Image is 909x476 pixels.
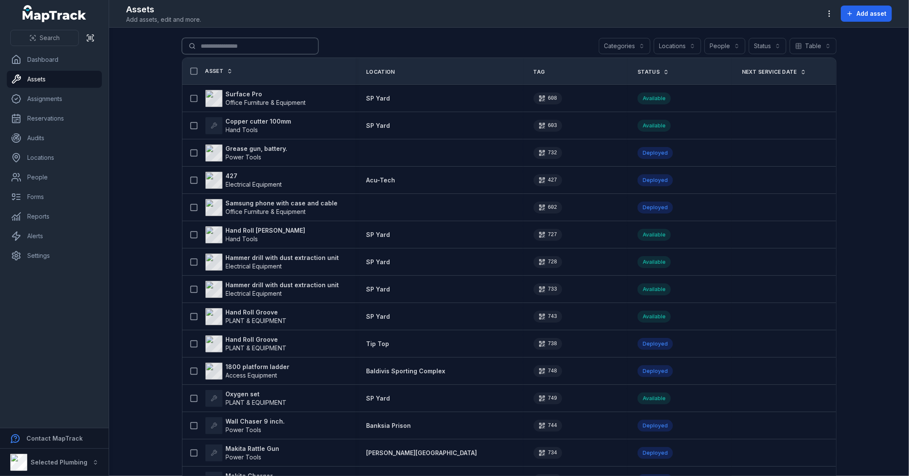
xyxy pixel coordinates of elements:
[366,340,389,348] a: Tip Top
[205,363,290,380] a: 1800 platform ladderAccess Equipment
[749,38,786,54] button: Status
[205,199,338,216] a: Samsung phone with case and cableOffice Furniture & Equipment
[534,202,563,213] div: 602
[205,417,285,434] a: Wall Chaser 9 inch.Power Tools
[10,30,79,46] button: Search
[366,340,389,347] span: Tip Top
[366,94,390,103] a: SP Yard
[40,34,60,42] span: Search
[366,258,390,266] a: SP Yard
[742,69,797,75] span: Next Service Date
[226,390,287,398] strong: Oxygen set
[23,5,87,22] a: MapTrack
[205,335,287,352] a: Hand Roll GroovePLANT & EQUIPMENT
[534,338,563,350] div: 738
[7,188,102,205] a: Forms
[7,90,102,107] a: Assignments
[205,68,224,75] span: Asset
[226,226,306,235] strong: Hand Roll [PERSON_NAME]
[205,254,339,271] a: Hammer drill with dust extraction unitElectrical Equipment
[7,247,102,264] a: Settings
[366,121,390,130] a: SP Yard
[205,144,288,162] a: Grease gun, battery.Power Tools
[226,344,287,352] span: PLANT & EQUIPMENT
[638,69,660,75] span: Status
[366,285,390,294] a: SP Yard
[366,421,411,430] a: Banksia Prison
[638,311,671,323] div: Available
[226,172,282,180] strong: 427
[638,283,671,295] div: Available
[226,126,258,133] span: Hand Tools
[7,228,102,245] a: Alerts
[205,68,233,75] a: Asset
[7,208,102,225] a: Reports
[638,229,671,241] div: Available
[205,117,291,134] a: Copper cutter 100mmHand Tools
[205,172,282,189] a: 427Electrical Equipment
[790,38,837,54] button: Table
[7,51,102,68] a: Dashboard
[226,208,306,215] span: Office Furniture & Equipment
[638,147,673,159] div: Deployed
[366,367,445,375] a: Baldivis Sporting Complex
[366,231,390,238] span: SP Yard
[226,181,282,188] span: Electrical Equipment
[205,226,306,243] a: Hand Roll [PERSON_NAME]Hand Tools
[7,169,102,186] a: People
[31,459,87,466] strong: Selected Plumbing
[638,92,671,104] div: Available
[205,281,339,298] a: Hammer drill with dust extraction unitElectrical Equipment
[366,395,390,402] span: SP Yard
[226,235,258,242] span: Hand Tools
[366,231,390,239] a: SP Yard
[742,69,806,75] a: Next Service Date
[366,312,390,321] a: SP Yard
[366,176,395,185] a: Acu-Tech
[226,417,285,426] strong: Wall Chaser 9 inch.
[226,254,339,262] strong: Hammer drill with dust extraction unit
[226,281,339,289] strong: Hammer drill with dust extraction unit
[205,308,287,325] a: Hand Roll GroovePLANT & EQUIPMENT
[534,256,563,268] div: 728
[226,308,287,317] strong: Hand Roll Groove
[534,311,563,323] div: 743
[599,38,650,54] button: Categories
[534,365,563,377] div: 748
[704,38,745,54] button: People
[534,420,563,432] div: 744
[126,15,201,24] span: Add assets, edit and more.
[534,447,563,459] div: 734
[638,69,669,75] a: Status
[366,449,477,457] a: [PERSON_NAME][GEOGRAPHIC_DATA]
[226,199,338,208] strong: Samsung phone with case and cable
[638,365,673,377] div: Deployed
[226,335,287,344] strong: Hand Roll Groove
[366,69,395,75] span: Location
[534,92,563,104] div: 608
[638,338,673,350] div: Deployed
[841,6,892,22] button: Add asset
[226,144,288,153] strong: Grease gun, battery.
[366,394,390,403] a: SP Yard
[534,69,545,75] span: Tag
[226,426,262,433] span: Power Tools
[226,153,262,161] span: Power Tools
[366,449,477,456] span: [PERSON_NAME][GEOGRAPHIC_DATA]
[226,99,306,106] span: Office Furniture & Equipment
[7,149,102,166] a: Locations
[638,202,673,213] div: Deployed
[366,95,390,102] span: SP Yard
[205,390,287,407] a: Oxygen setPLANT & EQUIPMENT
[205,444,280,462] a: Makita Rattle GunPower Tools
[638,120,671,132] div: Available
[7,71,102,88] a: Assets
[226,453,262,461] span: Power Tools
[205,90,306,107] a: Surface ProOffice Furniture & Equipment
[366,122,390,129] span: SP Yard
[226,117,291,126] strong: Copper cutter 100mm
[226,444,280,453] strong: Makita Rattle Gun
[654,38,701,54] button: Locations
